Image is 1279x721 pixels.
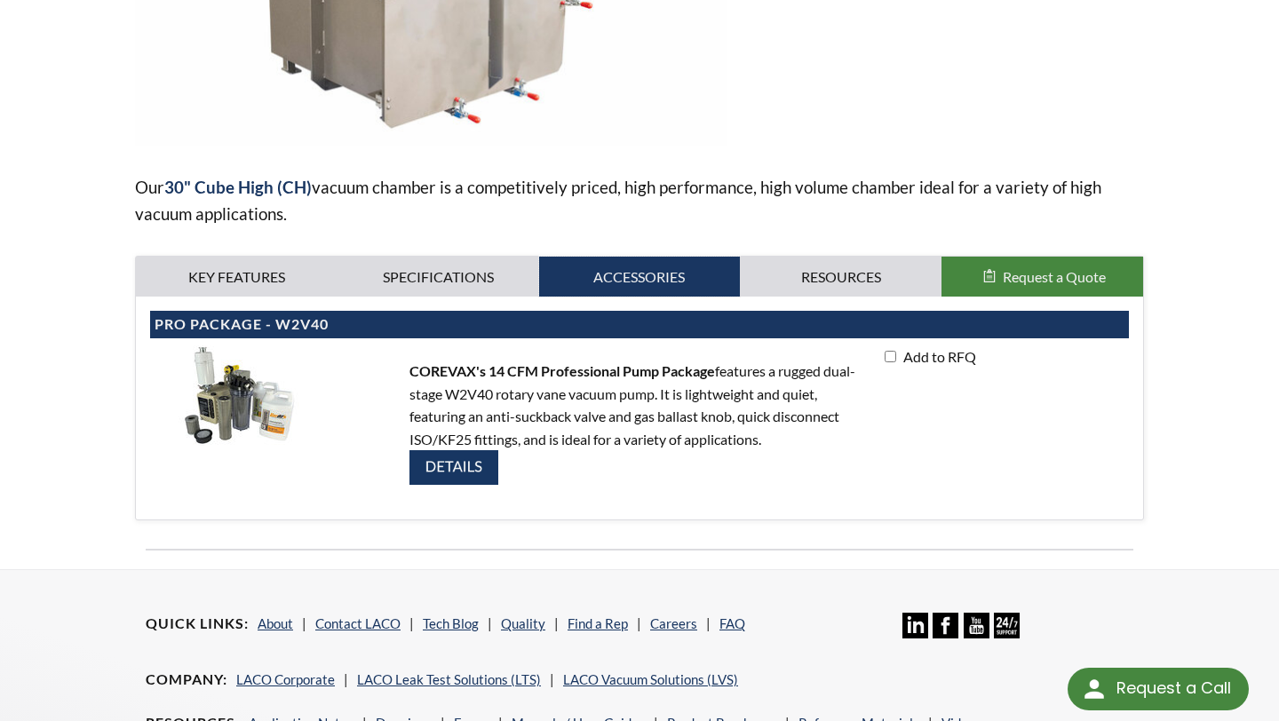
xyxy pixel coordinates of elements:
h4: Pro Package - W2V40 [155,315,1124,334]
strong: COREVAX's 14 CFM Professional Pump Package [409,362,715,379]
a: Specifications [338,257,539,297]
div: Request a Call [1116,668,1231,709]
a: About [258,615,293,631]
p: features a rugged dual-stage W2V40 rotary vane vacuum pump. It is lightweight and quiet, featurin... [409,360,870,491]
h4: Quick Links [146,614,249,633]
a: Resources [740,257,941,297]
input: Add to RFQ [885,351,896,362]
img: round button [1080,675,1108,703]
a: Find a Rep [568,615,628,631]
img: 24/7 Support Icon [994,613,1020,638]
img: PPW2V40.jpg [150,345,328,446]
a: Accessories [539,257,741,297]
a: LACO Leak Test Solutions (LTS) [357,671,541,687]
span: Add to RFQ [899,348,976,365]
img: Details-button.jpg [409,450,498,485]
a: FAQ [719,615,745,631]
a: LACO Vacuum Solutions (LVS) [563,671,738,687]
p: Our vacuum chamber is a competitively priced, high performance, high volume chamber ideal for a v... [135,174,1144,227]
span: Request a Quote [1003,268,1106,285]
a: 24/7 Support [994,625,1020,641]
a: Tech Blog [423,615,479,631]
a: Contact LACO [315,615,401,631]
div: Request a Call [1068,668,1249,710]
strong: 30" Cube High (CH) [164,177,312,197]
a: Quality [501,615,545,631]
a: LACO Corporate [236,671,335,687]
a: Careers [650,615,697,631]
a: Key Features [136,257,338,297]
h4: Company [146,670,227,689]
button: Request a Quote [941,257,1143,297]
